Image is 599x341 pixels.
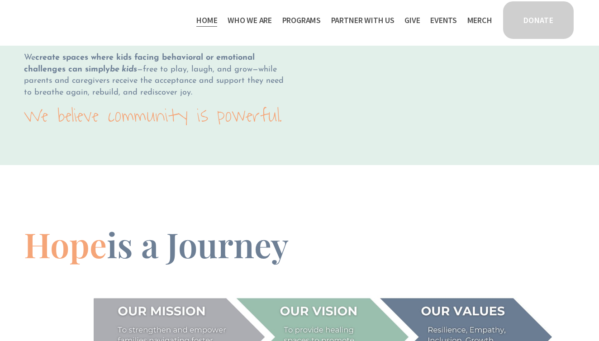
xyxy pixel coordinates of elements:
[282,13,321,28] a: folder dropdown
[196,13,217,28] a: Home
[24,53,257,73] strong: create spaces where kids facing behavioral or emotional challenges can simply
[107,221,289,267] span: is a Journey
[404,13,420,28] a: Give
[24,53,286,96] span: We —free to play, laugh, and grow—while parents and caregivers receive the acceptance and support...
[228,14,272,27] span: Who We Are
[228,13,272,28] a: folder dropdown
[331,13,395,28] a: folder dropdown
[24,98,282,133] code: We believe community is powerful.
[110,65,137,74] em: be kids
[331,14,395,27] span: Partner With Us
[430,13,457,28] a: Events
[24,221,107,267] span: Hope
[282,14,321,27] span: Programs
[467,13,492,28] a: Merch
